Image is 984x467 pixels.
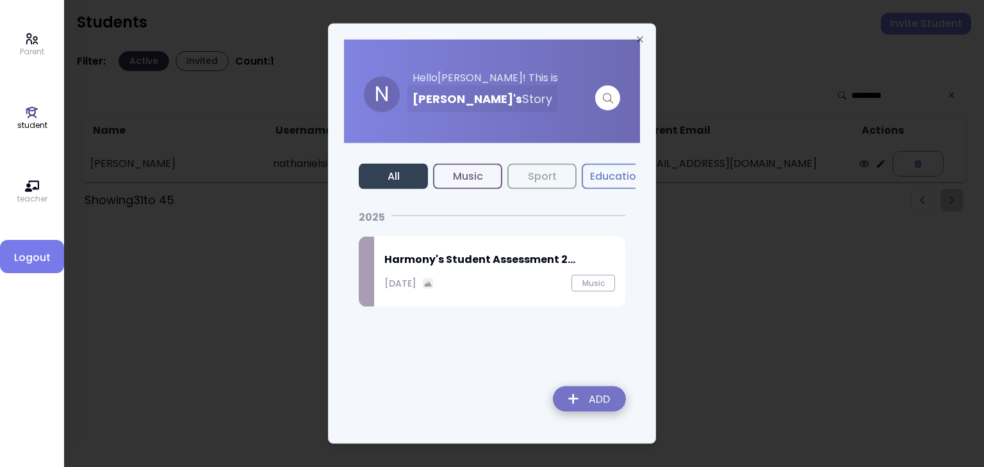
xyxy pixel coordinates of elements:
[423,278,434,289] img: image
[384,276,416,290] p: [DATE]
[364,77,400,113] div: N
[522,91,552,107] span: Story
[359,164,428,189] button: All
[384,252,615,267] h2: Harmony's Student Assessment 2...
[413,86,552,113] h3: [PERSON_NAME] 's
[582,164,651,189] button: Education
[543,379,636,424] img: addRecordLogo
[571,275,615,292] button: Music
[507,164,577,189] button: Sport
[359,237,625,307] a: Harmony's Student Assessment 2...[DATE]imageMusic
[407,70,620,86] p: Hello [PERSON_NAME] ! This is
[359,210,385,225] p: 2025
[433,164,502,189] button: Music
